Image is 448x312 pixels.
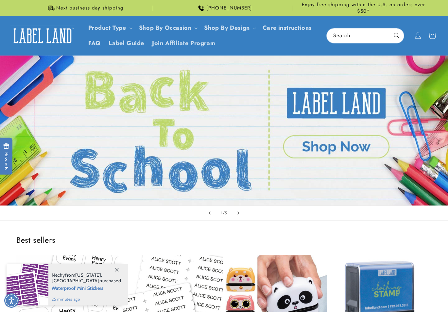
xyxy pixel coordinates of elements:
span: Care instructions [263,24,312,32]
h2: Best sellers [16,235,432,245]
span: Rewards [3,143,9,170]
div: Accessibility Menu [4,293,19,308]
span: Nechy [52,272,65,278]
summary: Shop By Design [200,20,258,36]
span: from , purchased [52,272,121,284]
span: 25 minutes ago [52,296,121,302]
span: FAQ [88,40,101,47]
span: Label Guide [109,40,144,47]
span: [GEOGRAPHIC_DATA] [52,278,99,284]
span: Waterproof Mini Stickers [52,284,121,292]
a: Care instructions [259,20,316,36]
a: Label Land [8,23,78,48]
button: Next slide [231,206,246,220]
button: Search [389,28,404,43]
a: Join Affiliate Program [148,36,219,51]
a: Product Type [88,24,126,32]
span: Enjoy free shipping within the U.S. on orders over $50* [295,2,432,14]
a: FAQ [84,36,105,51]
span: Shop By Occasion [139,24,192,32]
span: 1 [221,210,223,216]
a: Shop By Design [204,24,250,32]
span: Join Affiliate Program [152,40,215,47]
span: Next business day shipping [56,5,124,11]
span: [US_STATE] [75,272,101,278]
img: Label Land [10,25,75,46]
a: Label Guide [105,36,148,51]
button: Previous slide [202,206,217,220]
span: / [223,210,225,216]
span: 5 [225,210,227,216]
summary: Product Type [84,20,135,36]
span: [PHONE_NUMBER] [206,5,252,11]
summary: Shop By Occasion [135,20,200,36]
